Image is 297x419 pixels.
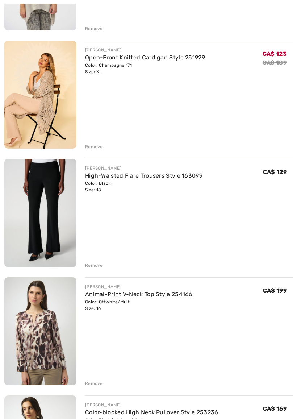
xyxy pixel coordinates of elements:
div: Remove [85,144,103,150]
img: Open-Front Knitted Cardigan Style 251929 [4,41,76,149]
span: CA$ 169 [263,405,287,412]
a: High-Waisted Flare Trousers Style 163099 [85,172,202,179]
div: Remove [85,262,103,269]
span: CA$ 199 [263,287,287,294]
a: Color-blocked High Neck Pullover Style 253236 [85,409,218,416]
div: Color: Offwhite/Multi Size: 16 [85,299,193,312]
div: [PERSON_NAME] [85,402,218,408]
img: High-Waisted Flare Trousers Style 163099 [4,159,76,267]
a: Open-Front Knitted Cardigan Style 251929 [85,54,205,61]
a: Animal-Print V-Neck Top Style 254166 [85,291,193,298]
div: [PERSON_NAME] [85,283,193,290]
div: [PERSON_NAME] [85,47,205,53]
div: Remove [85,380,103,387]
span: CA$ 129 [263,169,287,175]
div: Color: Champagne 171 Size: XL [85,62,205,75]
div: [PERSON_NAME] [85,165,202,171]
img: Animal-Print V-Neck Top Style 254166 [4,277,76,385]
s: CA$ 189 [263,59,287,66]
span: CA$ 123 [263,50,287,57]
div: Remove [85,25,103,32]
div: Color: Black Size: 18 [85,180,202,193]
